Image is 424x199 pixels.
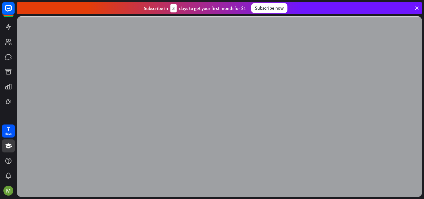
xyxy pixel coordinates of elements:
div: 3 [170,4,177,12]
div: Subscribe now [251,3,287,13]
div: Subscribe in days to get your first month for $1 [144,4,246,12]
a: 7 days [2,124,15,138]
div: 7 [7,126,10,132]
div: days [5,132,11,136]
